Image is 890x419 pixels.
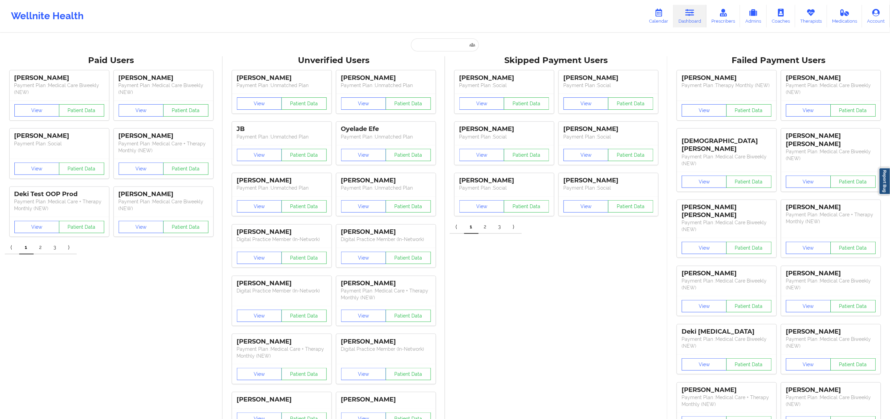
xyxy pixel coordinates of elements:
button: Patient Data [281,252,327,264]
div: [PERSON_NAME] [459,125,549,133]
p: Payment Plan : Social [459,133,549,140]
button: View [119,163,164,175]
button: View [564,97,609,110]
button: View [237,200,282,213]
div: [PERSON_NAME] [682,386,772,394]
p: Payment Plan : Medical Care Biweekly (NEW) [682,219,772,233]
button: Patient Data [504,97,549,110]
div: [PERSON_NAME] [564,177,653,184]
div: [PERSON_NAME] [237,228,327,236]
button: Patient Data [831,176,876,188]
a: Report Bug [879,168,890,195]
button: Patient Data [163,221,208,233]
button: Patient Data [726,358,772,371]
div: [PERSON_NAME] [341,177,431,184]
p: Payment Plan : Medical Care Biweekly (NEW) [786,336,876,349]
p: Payment Plan : Medical Care Biweekly (NEW) [786,394,876,408]
a: 2 [34,241,48,254]
p: Payment Plan : Medical Care Biweekly (NEW) [786,82,876,96]
button: View [237,368,282,380]
a: Calendar [644,5,674,27]
div: JB [237,125,327,133]
button: View [237,97,282,110]
div: Deki Test OOP Prod [14,190,104,198]
p: Payment Plan : Medical Care + Therapy Monthly (NEW) [237,346,327,359]
p: Payment Plan : Medical Care + Therapy Monthly (NEW) [341,287,431,301]
button: View [786,358,831,371]
p: Payment Plan : Social [564,82,653,89]
button: Patient Data [726,104,772,117]
p: Payment Plan : Medical Care Biweekly (NEW) [786,148,876,162]
button: Patient Data [831,300,876,312]
p: Digital Practice Member (In-Network) [341,236,431,243]
button: View [341,368,386,380]
div: [PERSON_NAME] [786,270,876,277]
div: [PERSON_NAME] [237,396,327,404]
button: Patient Data [281,149,327,161]
p: Payment Plan : Medical Care Biweekly (NEW) [119,198,208,212]
div: [PERSON_NAME] [237,177,327,184]
div: [PERSON_NAME] [682,270,772,277]
button: View [786,176,831,188]
div: [PERSON_NAME] [564,74,653,82]
button: View [682,358,727,371]
div: [PERSON_NAME] [237,279,327,287]
button: Patient Data [386,368,431,380]
div: [PERSON_NAME] [786,328,876,336]
button: View [459,149,505,161]
a: Coaches [767,5,795,27]
p: Payment Plan : Therapy Monthly (NEW) [682,82,772,89]
div: [PERSON_NAME] [341,338,431,346]
button: View [119,104,164,117]
button: Patient Data [59,163,104,175]
div: Pagination Navigation [5,241,77,254]
div: Pagination Navigation [450,220,522,234]
button: View [682,104,727,117]
div: [PERSON_NAME] [119,132,208,140]
div: [DEMOGRAPHIC_DATA][PERSON_NAME] [682,132,772,153]
a: 3 [48,241,62,254]
p: Payment Plan : Unmatched Plan [237,133,327,140]
p: Payment Plan : Social [14,140,104,147]
button: Patient Data [608,200,653,213]
button: View [786,242,831,254]
button: Patient Data [163,163,208,175]
div: [PERSON_NAME] [PERSON_NAME] [682,203,772,219]
button: Patient Data [504,200,549,213]
button: View [341,97,386,110]
a: 1 [19,241,34,254]
div: [PERSON_NAME] [341,74,431,82]
div: [PERSON_NAME] [14,74,104,82]
p: Payment Plan : Medical Care + Therapy Monthly (NEW) [786,211,876,225]
button: View [14,104,60,117]
button: View [459,200,505,213]
p: Payment Plan : Unmatched Plan [341,184,431,191]
p: Digital Practice Member (In-Network) [341,346,431,352]
button: Patient Data [386,200,431,213]
p: Payment Plan : Medical Care Biweekly (NEW) [682,153,772,167]
a: 1 [464,220,479,234]
div: [PERSON_NAME] [341,228,431,236]
button: View [341,200,386,213]
button: Patient Data [281,97,327,110]
div: [PERSON_NAME] [459,74,549,82]
button: Patient Data [386,310,431,322]
button: View [786,300,831,312]
div: Deki [MEDICAL_DATA] [682,328,772,336]
div: [PERSON_NAME] [682,74,772,82]
div: Oyelade Efe [341,125,431,133]
button: View [786,104,831,117]
button: Patient Data [281,310,327,322]
button: View [237,252,282,264]
a: Previous item [5,241,19,254]
div: [PERSON_NAME] [786,203,876,211]
div: [PERSON_NAME] [341,279,431,287]
p: Payment Plan : Medical Care Biweekly (NEW) [682,336,772,349]
button: Patient Data [831,242,876,254]
p: Payment Plan : Social [459,82,549,89]
p: Payment Plan : Unmatched Plan [237,184,327,191]
button: Patient Data [386,149,431,161]
a: 3 [493,220,507,234]
button: View [682,300,727,312]
button: View [237,149,282,161]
